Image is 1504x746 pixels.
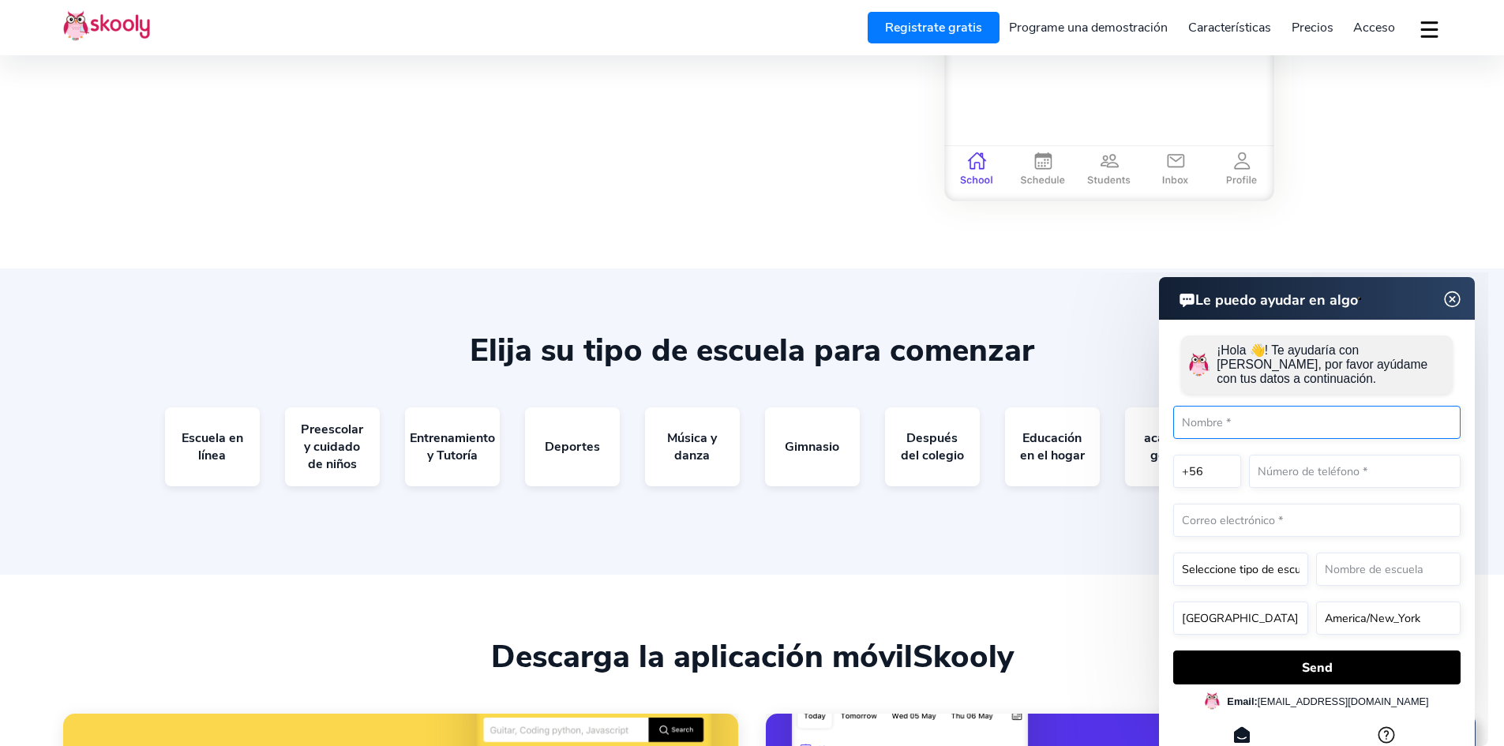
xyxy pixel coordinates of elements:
[868,12,1000,43] a: Registrate gratis
[1418,11,1441,47] button: dropdown menu
[765,407,860,486] a: Gimnasio
[885,407,980,486] a: Después del colegio
[1292,19,1333,36] span: Precios
[405,407,500,486] a: Entrenamiento y Tutoría
[1353,19,1395,36] span: Acceso
[63,332,1441,369] div: Elija su tipo de escuela para comenzar
[165,407,260,486] a: Escuela en línea
[913,635,1014,678] span: Skooly
[1343,15,1405,40] a: Acceso
[1000,15,1179,40] a: Programe una demostración
[1005,407,1100,486] a: Educación en el hogar
[1178,15,1281,40] a: Características
[525,407,620,486] a: Deportes
[645,407,740,486] a: Música y danza
[63,638,1441,676] div: Descarga la aplicación móvil
[285,407,380,486] a: Preescolar y cuidado de niños
[63,10,150,41] img: Skooly
[1281,15,1344,40] a: Precios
